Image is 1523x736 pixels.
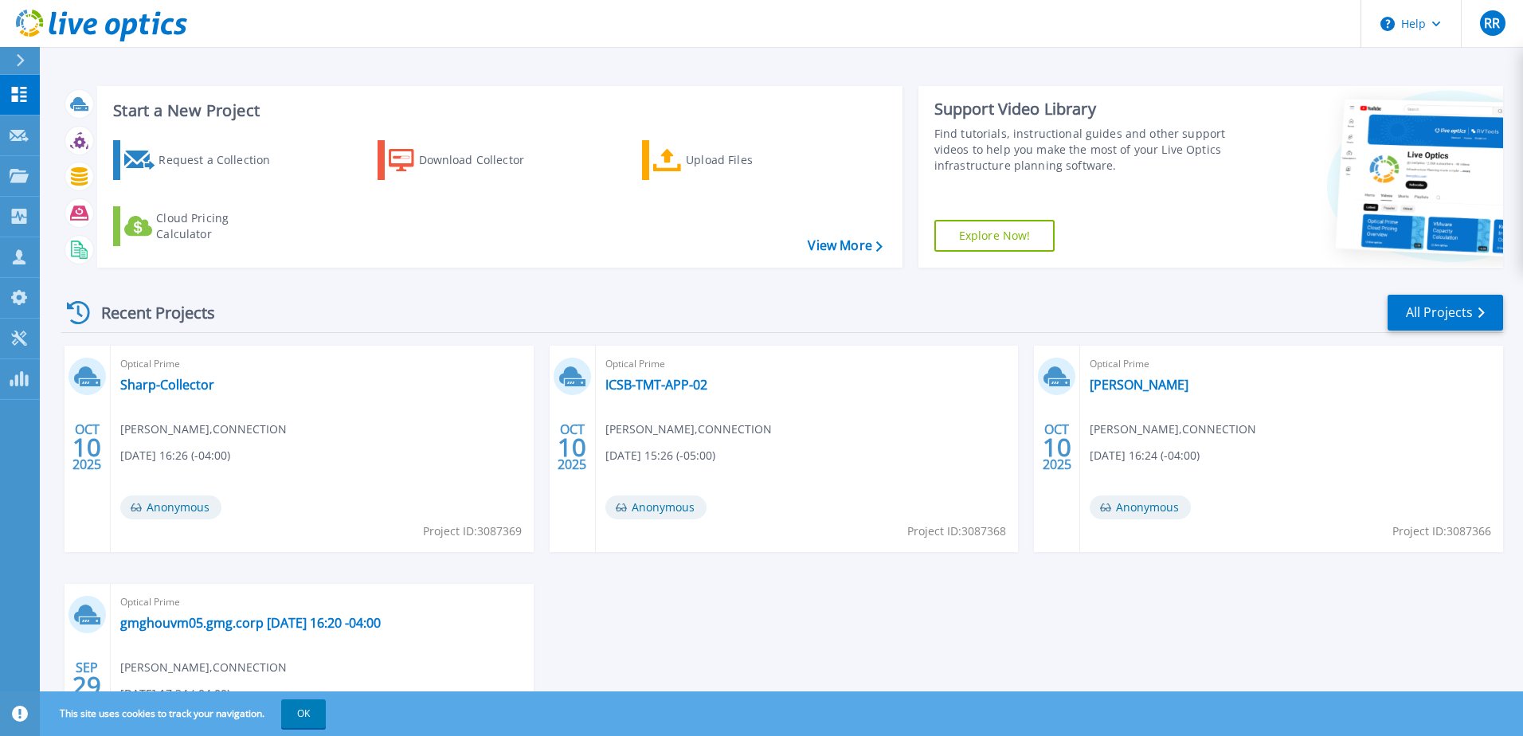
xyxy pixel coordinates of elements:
span: RR [1484,17,1500,29]
span: [DATE] 16:26 (-04:00) [120,447,230,464]
span: Optical Prime [120,593,524,611]
span: [PERSON_NAME] , CONNECTION [120,659,287,676]
span: [PERSON_NAME] , CONNECTION [120,421,287,438]
a: All Projects [1388,295,1503,331]
a: Request a Collection [113,140,291,180]
span: Optical Prime [1090,355,1494,373]
span: Project ID: 3087368 [907,523,1006,540]
span: Anonymous [120,495,221,519]
button: OK [281,699,326,728]
span: [DATE] 16:24 (-04:00) [1090,447,1200,464]
span: Optical Prime [605,355,1009,373]
span: Project ID: 3087369 [423,523,522,540]
span: 10 [558,440,586,454]
span: [PERSON_NAME] , CONNECTION [605,421,772,438]
span: Optical Prime [120,355,524,373]
span: [PERSON_NAME] , CONNECTION [1090,421,1256,438]
div: Recent Projects [61,293,237,332]
a: Upload Files [642,140,820,180]
div: OCT 2025 [557,418,587,476]
a: Sharp-Collector [120,377,214,393]
div: Request a Collection [159,144,286,176]
span: 10 [72,440,101,454]
a: gmghouvm05.gmg.corp [DATE] 16:20 -04:00 [120,615,381,631]
div: Upload Files [686,144,813,176]
span: Anonymous [1090,495,1191,519]
div: OCT 2025 [72,418,102,476]
span: 29 [72,679,101,692]
div: Cloud Pricing Calculator [156,210,284,242]
span: Anonymous [605,495,707,519]
div: OCT 2025 [1042,418,1072,476]
span: [DATE] 15:26 (-05:00) [605,447,715,464]
span: [DATE] 17:34 (-04:00) [120,685,230,703]
div: Find tutorials, instructional guides and other support videos to help you make the most of your L... [934,126,1232,174]
a: View More [808,238,882,253]
span: Project ID: 3087366 [1392,523,1491,540]
a: Cloud Pricing Calculator [113,206,291,246]
div: Support Video Library [934,99,1232,119]
a: ICSB-TMT-APP-02 [605,377,707,393]
span: This site uses cookies to track your navigation. [44,699,326,728]
span: 10 [1043,440,1071,454]
div: Download Collector [419,144,546,176]
div: SEP 2020 [72,656,102,714]
a: Download Collector [378,140,555,180]
a: [PERSON_NAME] [1090,377,1188,393]
h3: Start a New Project [113,102,882,119]
a: Explore Now! [934,220,1055,252]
